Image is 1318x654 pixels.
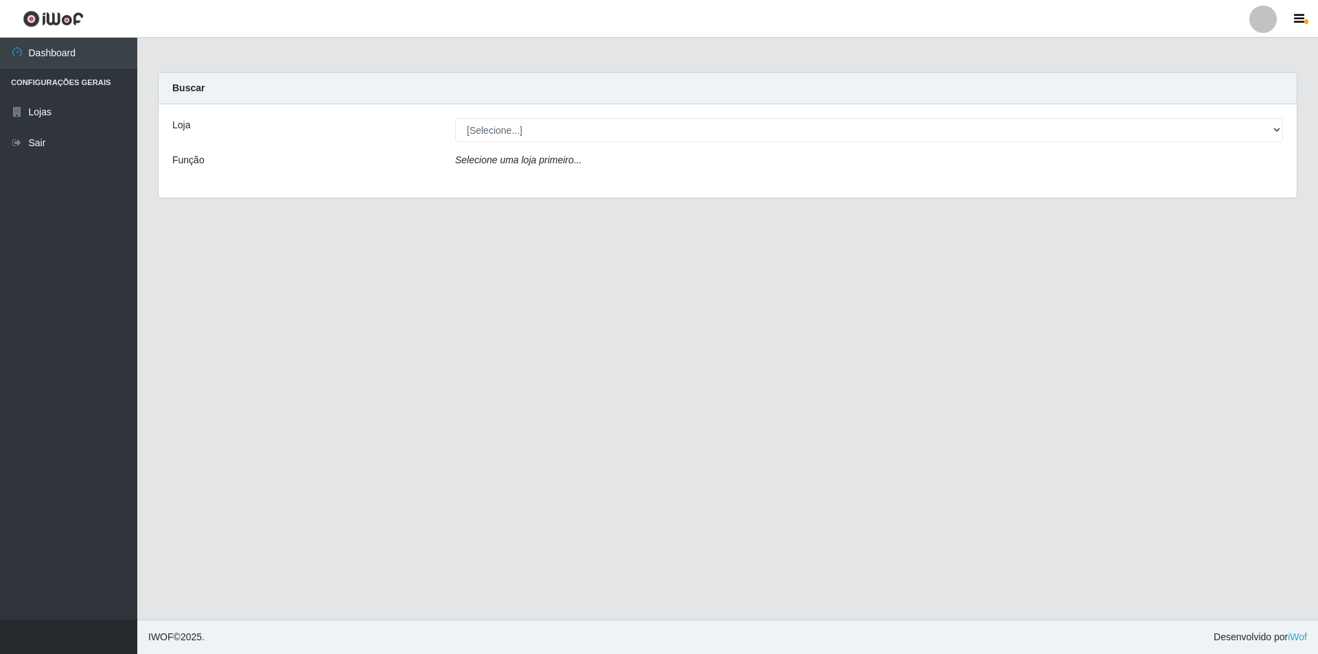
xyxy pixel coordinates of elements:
img: CoreUI Logo [23,10,84,27]
label: Função [172,153,205,167]
span: © 2025 . [148,630,205,644]
i: Selecione uma loja primeiro... [455,154,581,165]
span: IWOF [148,631,174,642]
a: iWof [1288,631,1307,642]
strong: Buscar [172,82,205,93]
span: Desenvolvido por [1214,630,1307,644]
label: Loja [172,118,190,132]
